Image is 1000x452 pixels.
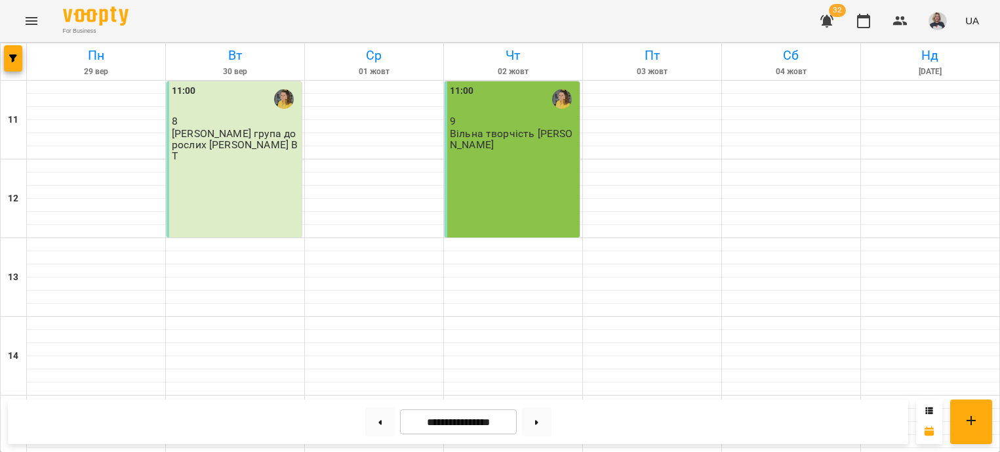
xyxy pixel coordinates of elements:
[450,84,474,98] label: 11:00
[960,9,984,33] button: UA
[965,14,979,28] span: UA
[8,113,18,127] h6: 11
[63,7,129,26] img: Voopty Logo
[585,45,719,66] h6: Пт
[172,128,299,162] p: [PERSON_NAME] група дорослих [PERSON_NAME] ВТ
[29,66,163,78] h6: 29 вер
[29,45,163,66] h6: Пн
[16,5,47,37] button: Menu
[446,66,580,78] h6: 02 жовт
[724,45,858,66] h6: Сб
[585,66,719,78] h6: 03 жовт
[172,84,196,98] label: 11:00
[863,45,997,66] h6: Нд
[307,45,441,66] h6: Ср
[172,115,299,127] p: 8
[724,66,858,78] h6: 04 жовт
[450,128,577,151] p: Вільна творчість [PERSON_NAME]
[552,89,572,109] img: Ірина Шек
[274,89,294,109] img: Ірина Шек
[63,27,129,35] span: For Business
[168,45,302,66] h6: Вт
[446,45,580,66] h6: Чт
[8,349,18,363] h6: 14
[863,66,997,78] h6: [DATE]
[307,66,441,78] h6: 01 жовт
[8,192,18,206] h6: 12
[450,115,577,127] p: 9
[929,12,947,30] img: 60ff81f660890b5dd62a0e88b2ac9d82.jpg
[168,66,302,78] h6: 30 вер
[829,4,846,17] span: 32
[8,270,18,285] h6: 13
